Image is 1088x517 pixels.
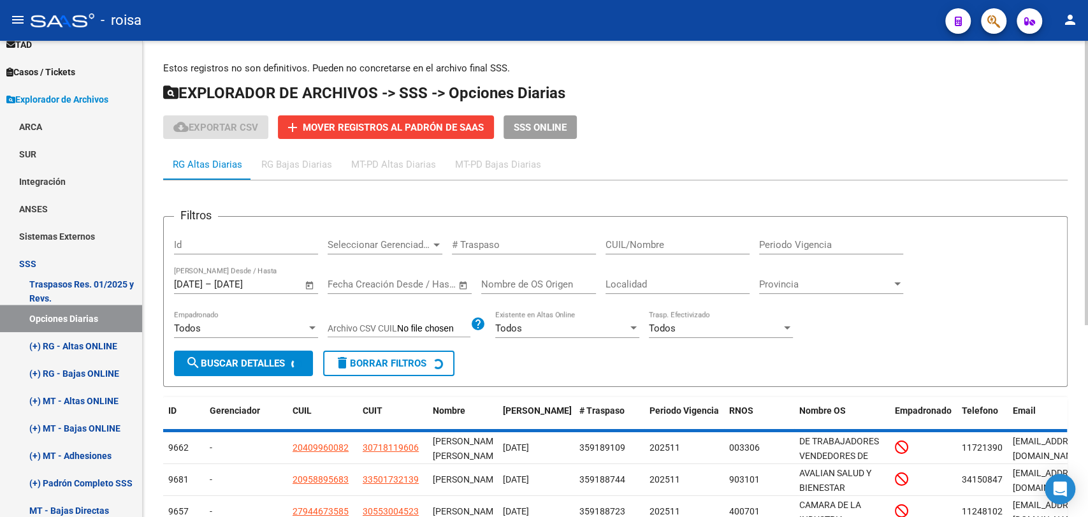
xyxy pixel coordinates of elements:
[579,442,625,453] span: 359189109
[649,442,680,453] span: 202511
[363,405,382,416] span: CUIT
[323,351,454,376] button: Borrar Filtros
[173,119,189,135] mat-icon: cloud_download
[261,157,332,171] div: RG Bajas Diarias
[1045,474,1075,504] div: Open Intercom Messenger
[890,397,957,439] datatable-header-cell: Empadronado
[173,157,242,171] div: RG Altas Diarias
[328,239,431,251] span: Seleccionar Gerenciador
[363,442,419,453] span: 30718119606
[174,207,218,224] h3: Filtros
[724,397,794,439] datatable-header-cell: RNOS
[335,355,350,370] mat-icon: delete
[174,351,313,376] button: Buscar Detalles
[962,442,1013,453] span: 1172139019
[729,442,760,453] span: 003306
[794,397,890,439] datatable-header-cell: Nombre OS
[335,358,426,369] span: Borrar Filtros
[363,474,419,484] span: 33501732139
[10,12,25,27] mat-icon: menu
[303,278,317,293] button: Open calendar
[163,84,565,102] span: EXPLORADOR DE ARCHIVOS -> SSS -> Opciones Diarias
[644,397,724,439] datatable-header-cell: Periodo Vigencia
[285,120,300,135] mat-icon: add
[649,474,680,484] span: 202511
[729,506,760,516] span: 400701
[962,506,1013,516] span: 1124810260
[168,506,189,516] span: 9657
[503,405,572,416] span: [PERSON_NAME]
[205,397,287,439] datatable-header-cell: Gerenciador
[174,323,201,334] span: Todos
[498,397,574,439] datatable-header-cell: Fecha Traspaso
[1063,12,1078,27] mat-icon: person
[574,397,644,439] datatable-header-cell: # Traspaso
[328,323,397,333] span: Archivo CSV CUIL
[6,38,32,52] span: TAD
[495,323,522,334] span: Todos
[168,405,177,416] span: ID
[351,157,436,171] div: MT-PD Altas Diarias
[163,61,1068,75] p: Estos registros no son definitivos. Pueden no concretarse en el archivo final SSS.
[649,506,680,516] span: 202511
[163,115,268,139] button: Exportar CSV
[455,157,541,171] div: MT-PD Bajas Diarias
[205,279,212,290] span: –
[1013,405,1036,416] span: Email
[210,405,260,416] span: Gerenciador
[6,92,108,106] span: Explorador de Archivos
[293,442,349,453] span: 20409960082
[729,474,760,484] span: 903101
[649,405,719,416] span: Periodo Vigencia
[428,397,498,439] datatable-header-cell: Nombre
[173,122,258,133] span: Exportar CSV
[185,358,285,369] span: Buscar Detalles
[168,474,189,484] span: 9681
[210,506,212,516] span: -
[433,506,501,516] span: [PERSON_NAME]
[293,405,312,416] span: CUIL
[579,474,625,484] span: 359188744
[303,122,484,133] span: Mover registros al PADRÓN de SAAS
[433,474,501,484] span: [PERSON_NAME]
[962,405,998,416] span: Telefono
[210,442,212,453] span: -
[895,405,952,416] span: Empadronado
[433,436,501,461] span: [PERSON_NAME] [PERSON_NAME]
[163,397,205,439] datatable-header-cell: ID
[278,115,494,139] button: Mover registros al PADRÓN de SAAS
[962,474,1013,484] span: 3415084705
[293,474,349,484] span: 20958895683
[210,474,212,484] span: -
[433,405,465,416] span: Nombre
[514,122,567,133] span: SSS ONLINE
[397,323,470,335] input: Archivo CSV CUIL
[799,405,846,416] span: Nombre OS
[363,506,419,516] span: 30553004523
[358,397,428,439] datatable-header-cell: CUIT
[174,279,203,290] input: Fecha inicio
[328,279,379,290] input: Fecha inicio
[504,115,577,139] button: SSS ONLINE
[168,442,189,453] span: 9662
[579,405,625,416] span: # Traspaso
[579,506,625,516] span: 359188723
[214,279,276,290] input: Fecha fin
[391,279,453,290] input: Fecha fin
[1013,436,1086,461] span: correntino998@gmail.com
[185,355,201,370] mat-icon: search
[293,506,349,516] span: 27944673585
[470,316,486,331] mat-icon: help
[287,397,358,439] datatable-header-cell: CUIL
[1013,468,1086,493] span: alejandropena211999@gmail.com
[1008,397,1078,439] datatable-header-cell: Email
[503,472,569,487] div: [DATE]
[503,441,569,455] div: [DATE]
[6,65,75,79] span: Casos / Tickets
[729,405,753,416] span: RNOS
[101,6,141,34] span: - roisa
[759,279,892,290] span: Provincia
[649,323,676,334] span: Todos
[799,436,881,490] span: DE TRABAJADORES VENDEDORES DE DIARIOS REVISTAS Y AFINES
[957,397,1008,439] datatable-header-cell: Telefono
